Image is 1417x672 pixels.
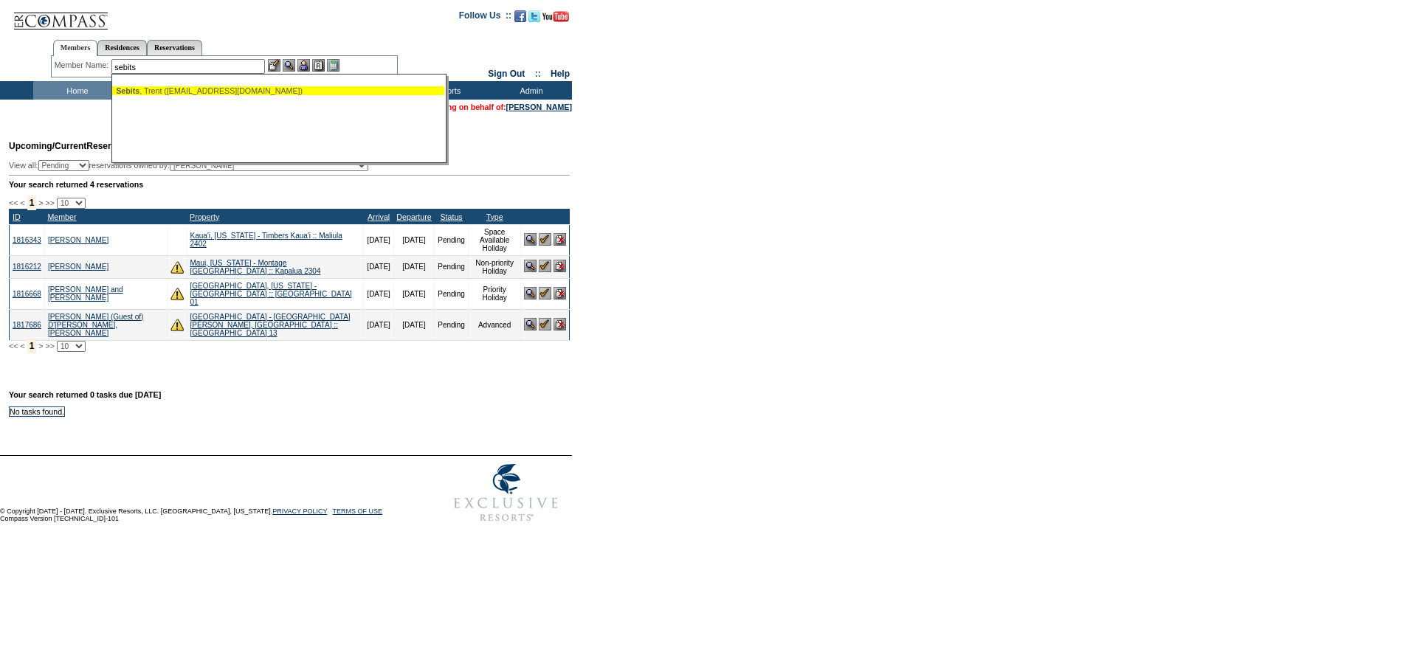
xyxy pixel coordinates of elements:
span: You are acting on behalf of: [403,103,572,111]
img: Reservations [312,59,325,72]
img: Confirm Reservation [539,260,551,272]
img: Cancel Reservation [554,233,566,246]
a: [GEOGRAPHIC_DATA] - [GEOGRAPHIC_DATA][PERSON_NAME], [GEOGRAPHIC_DATA] :: [GEOGRAPHIC_DATA] 13 [190,313,351,337]
td: Non-priority Holiday [468,255,520,278]
a: 1816343 [13,236,41,244]
td: Pending [435,255,469,278]
img: Cancel Reservation [554,260,566,272]
td: Home [33,81,118,100]
span: < [20,342,24,350]
a: Maui, [US_STATE] - Montage [GEOGRAPHIC_DATA] :: Kapalua 2304 [190,259,321,275]
td: Admin [487,81,572,100]
img: Impersonate [297,59,310,72]
a: Subscribe to our YouTube Channel [542,15,569,24]
td: [DATE] [364,309,393,340]
img: Exclusive Resorts [440,456,572,530]
a: PRIVACY POLICY [272,508,327,515]
img: View [283,59,295,72]
img: b_edit.gif [268,59,280,72]
img: Cancel Reservation [554,287,566,299]
a: Follow us on Twitter [528,15,540,24]
td: Priority Holiday [468,278,520,309]
img: There are insufficient days and/or tokens to cover this reservation [170,260,184,274]
td: Advanced [468,309,520,340]
img: View Reservation [524,233,537,246]
td: Pending [435,224,469,255]
td: No tasks found. [10,406,65,416]
a: 1816668 [13,290,41,298]
img: Confirm Reservation [539,233,551,246]
img: Become our fan on Facebook [514,10,526,22]
a: Arrival [368,212,390,221]
img: Follow us on Twitter [528,10,540,22]
a: [PERSON_NAME] and [PERSON_NAME] [48,285,123,302]
a: Members [53,40,98,56]
img: View Reservation [524,318,537,330]
span: 1 [27,339,37,353]
span: 1 [27,195,37,210]
td: [DATE] [393,309,434,340]
a: Status [440,212,462,221]
div: View all: reservations owned by: [9,160,375,171]
a: Type [486,212,503,221]
a: Residences [97,40,147,55]
img: Confirm Reservation [539,318,551,330]
div: Your search returned 0 tasks due [DATE] [9,390,573,406]
img: b_calculator.gif [327,59,339,72]
span: :: [535,69,541,79]
img: There are insufficient days and/or tokens to cover this reservation [170,287,184,300]
a: ID [13,212,21,221]
a: [PERSON_NAME] [506,103,572,111]
img: Confirm Reservation [539,287,551,299]
td: [DATE] [364,255,393,278]
td: Pending [435,278,469,309]
span: < [20,198,24,207]
img: View Reservation [524,260,537,272]
span: > [38,198,43,207]
img: Subscribe to our YouTube Channel [542,11,569,22]
span: Upcoming/Current [9,141,86,151]
a: 1816212 [13,263,41,271]
span: > [38,342,43,350]
a: Member [47,212,76,221]
a: [PERSON_NAME] (Guest of) D'[PERSON_NAME], [PERSON_NAME] [48,313,143,337]
span: >> [45,198,54,207]
a: Sign Out [488,69,525,79]
td: Space Available Holiday [468,224,520,255]
a: Become our fan on Facebook [514,15,526,24]
span: Sebits [116,86,139,95]
a: Kaua'i, [US_STATE] - Timbers Kaua'i :: Maliula 2402 [190,232,342,248]
a: Help [551,69,570,79]
div: Member Name: [55,59,111,72]
td: Pending [435,309,469,340]
a: 1817686 [13,321,41,329]
a: [PERSON_NAME] [48,236,108,244]
a: [GEOGRAPHIC_DATA], [US_STATE] - [GEOGRAPHIC_DATA] :: [GEOGRAPHIC_DATA] 01 [190,282,352,306]
div: , Trent ([EMAIL_ADDRESS][DOMAIN_NAME]) [116,86,441,95]
a: Reservations [147,40,202,55]
img: There are insufficient days and/or tokens to cover this reservation [170,318,184,331]
a: [PERSON_NAME] [48,263,108,271]
a: TERMS OF USE [333,508,383,515]
td: [DATE] [393,224,434,255]
td: [DATE] [393,255,434,278]
span: >> [45,342,54,350]
span: << [9,198,18,207]
td: [DATE] [393,278,434,309]
img: Cancel Reservation [554,318,566,330]
img: View Reservation [524,287,537,299]
td: Follow Us :: [459,9,511,27]
a: Property [190,212,219,221]
td: [DATE] [364,278,393,309]
a: Departure [396,212,431,221]
span: Reservations [9,141,142,151]
td: [DATE] [364,224,393,255]
div: Your search returned 4 reservations [9,180,570,189]
span: << [9,342,18,350]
